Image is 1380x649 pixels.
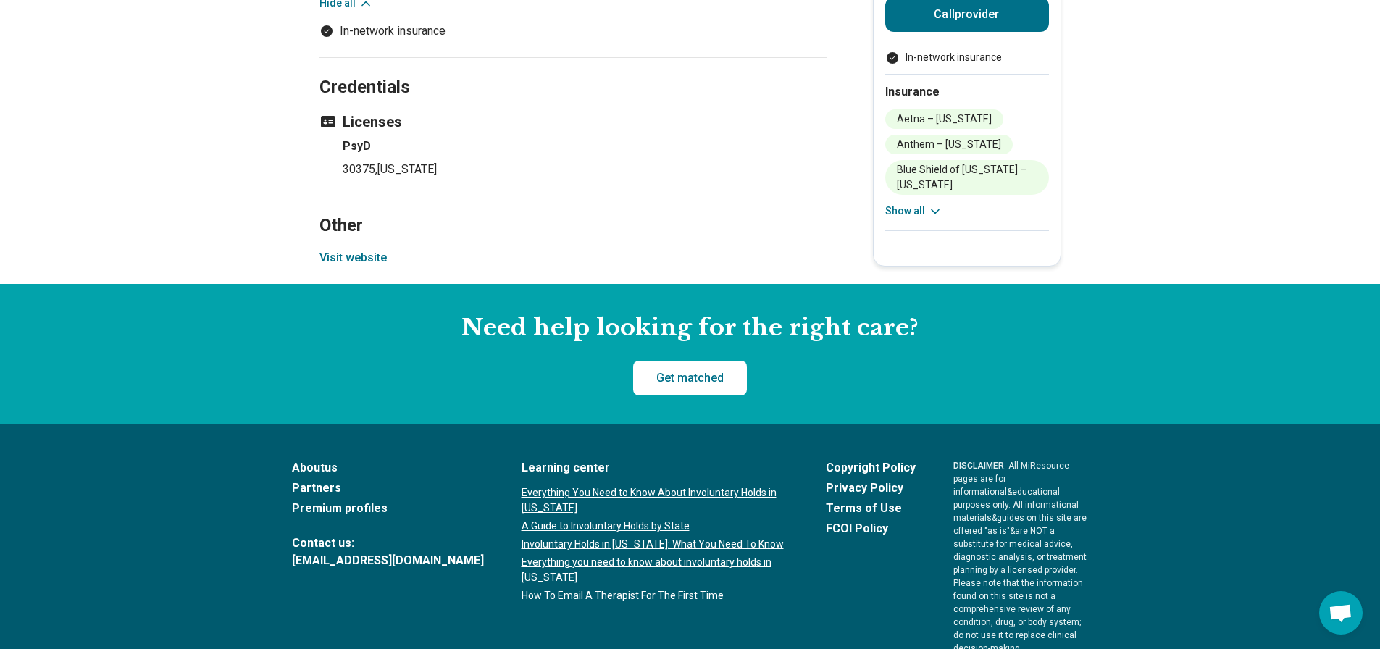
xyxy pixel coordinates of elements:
ul: Payment options [885,50,1049,65]
a: A Guide to Involuntary Holds by State [522,519,788,534]
a: Copyright Policy [826,459,916,477]
a: Partners [292,480,484,497]
a: Aboutus [292,459,484,477]
a: Everything You Need to Know About Involuntary Holds in [US_STATE] [522,485,788,516]
span: DISCLAIMER [953,461,1004,471]
span: , [US_STATE] [375,162,437,176]
a: Everything you need to know about involuntary holds in [US_STATE] [522,555,788,585]
a: Privacy Policy [826,480,916,497]
a: Premium profiles [292,500,484,517]
h2: Credentials [319,41,827,100]
span: Contact us: [292,535,484,552]
a: Open chat [1319,591,1363,635]
li: Blue Shield of [US_STATE] – [US_STATE] [885,160,1049,195]
a: FCOI Policy [826,520,916,537]
button: Visit website [319,249,387,267]
a: Involuntary Holds in [US_STATE]: What You Need To Know [522,537,788,552]
p: 30375 [343,161,827,178]
li: In-network insurance [885,50,1049,65]
h2: Insurance [885,83,1049,101]
h2: Other [319,179,827,238]
button: Show all [885,204,942,219]
a: Get matched [633,361,747,395]
ul: Payment options [319,22,827,40]
li: Aetna – [US_STATE] [885,109,1003,129]
a: [EMAIL_ADDRESS][DOMAIN_NAME] [292,552,484,569]
li: Anthem – [US_STATE] [885,135,1013,154]
a: Learning center [522,459,788,477]
a: How To Email A Therapist For The First Time [522,588,788,603]
li: In-network insurance [319,22,827,40]
h2: Need help looking for the right care? [12,313,1368,343]
h3: Licenses [319,112,827,132]
a: Terms of Use [826,500,916,517]
h4: PsyD [343,138,827,155]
